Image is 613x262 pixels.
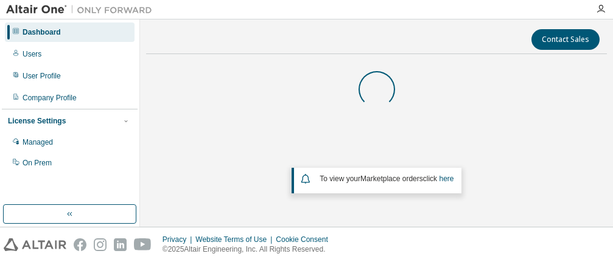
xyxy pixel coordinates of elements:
button: Contact Sales [531,29,600,50]
em: Marketplace orders [360,174,423,183]
div: Dashboard [23,27,61,37]
div: Cookie Consent [276,235,335,244]
div: Managed [23,137,53,147]
img: youtube.svg [134,238,152,251]
div: Website Terms of Use [195,235,276,244]
div: Company Profile [23,93,77,103]
img: instagram.svg [94,238,107,251]
div: User Profile [23,71,61,81]
img: Altair One [6,4,158,16]
img: altair_logo.svg [4,238,66,251]
span: To view your click [320,174,454,183]
img: linkedin.svg [114,238,127,251]
div: Users [23,49,41,59]
p: © 2025 Altair Engineering, Inc. All Rights Reserved. [163,244,335,255]
div: On Prem [23,158,52,168]
a: here [439,174,454,183]
div: License Settings [8,116,66,126]
img: facebook.svg [74,238,86,251]
div: Privacy [163,235,195,244]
